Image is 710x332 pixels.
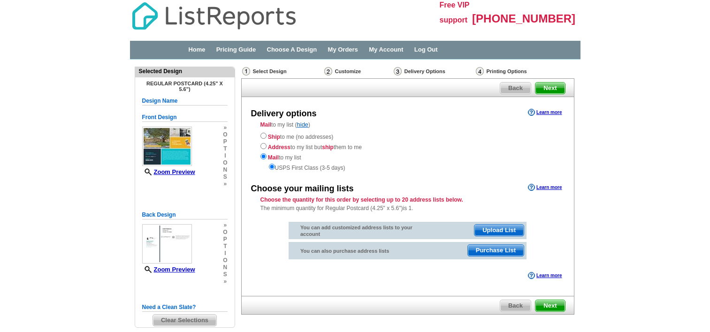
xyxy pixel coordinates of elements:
[223,278,227,285] span: »
[223,174,227,181] span: s
[289,242,424,257] div: You can also purchase address lists
[474,225,524,236] span: Upload List
[223,250,227,257] span: i
[414,46,438,53] a: Log Out
[142,127,192,166] img: small-thumb.jpg
[142,168,195,175] a: Zoom Preview
[500,82,531,94] a: Back
[223,264,227,271] span: n
[223,271,227,278] span: s
[223,181,227,188] span: »
[268,134,280,140] strong: Ship
[322,144,334,151] strong: ship
[223,257,227,264] span: o
[251,108,317,120] div: Delivery options
[324,67,332,75] img: Customize
[267,46,317,53] a: Choose A Design
[528,184,562,191] a: Learn more
[223,229,227,236] span: o
[369,46,403,53] a: My Account
[216,46,256,53] a: Pricing Guide
[223,243,227,250] span: t
[142,303,228,312] h5: Need a Clean Slate?
[268,154,279,161] strong: Mail
[142,211,228,219] h5: Back Design
[223,131,227,138] span: o
[500,83,531,94] span: Back
[289,222,424,240] div: You can add customized address lists to your account
[251,183,354,195] div: Choose your mailing lists
[500,300,531,312] a: Back
[394,67,402,75] img: Delivery Options
[223,145,227,152] span: t
[142,97,228,106] h5: Design Name
[142,266,195,273] a: Zoom Preview
[142,81,228,92] h4: Regular Postcard (4.25" x 5.6")
[528,109,562,116] a: Learn more
[223,166,227,174] span: n
[242,67,250,75] img: Select Design
[223,222,227,229] span: »
[223,138,227,145] span: p
[268,144,290,151] strong: Address
[472,12,575,25] span: [PHONE_NUMBER]
[241,67,323,78] div: Select Design
[297,121,309,128] a: hide
[260,196,463,203] strong: Choose the quantity for this order by selecting up to 20 address lists below.
[153,315,216,326] span: Clear Selections
[535,300,565,311] span: Next
[242,196,574,212] div: The minimum quantity for Regular Postcard (4.25" x 5.6")is 1.
[223,124,227,131] span: »
[393,67,475,78] div: Delivery Options
[323,67,393,76] div: Customize
[440,1,470,24] span: Free VIP support
[260,131,555,172] div: to me (no addresses) to my list but them to me to my list
[142,113,228,122] h5: Front Design
[468,245,524,256] span: Purchase List
[142,224,192,264] img: small-thumb.jpg
[223,152,227,159] span: i
[476,67,484,75] img: Printing Options & Summary
[328,46,358,53] a: My Orders
[223,236,227,243] span: p
[135,67,235,75] div: Selected Design
[475,67,558,76] div: Printing Options
[242,121,574,172] div: to my list ( )
[188,46,205,53] a: Home
[528,272,562,279] a: Learn more
[223,159,227,166] span: o
[260,162,555,172] div: USPS First Class (3-5 days)
[260,121,271,128] strong: Mail
[535,83,565,94] span: Next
